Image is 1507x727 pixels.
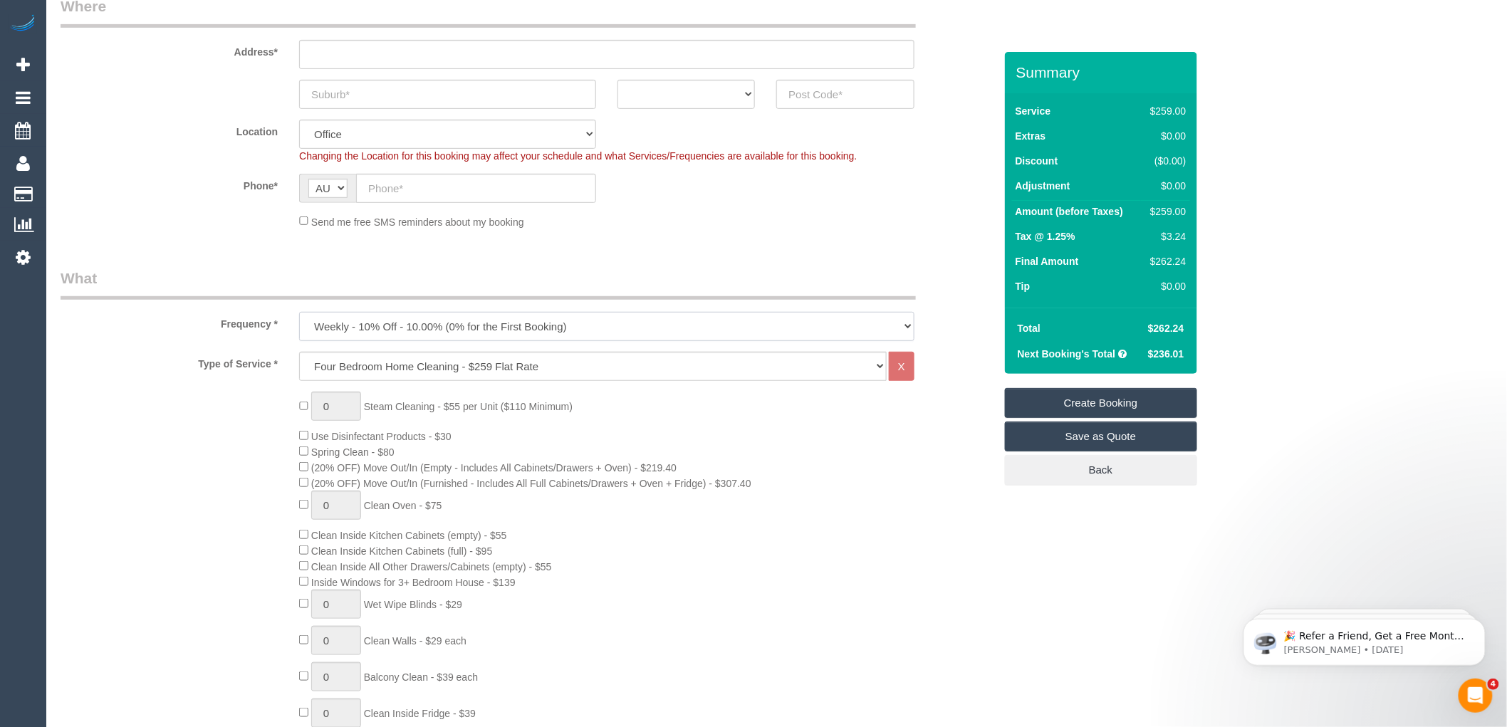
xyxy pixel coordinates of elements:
label: Adjustment [1016,179,1070,193]
a: Back [1005,455,1197,485]
span: Use Disinfectant Products - $30 [311,431,452,442]
div: ($0.00) [1144,154,1186,168]
span: (20% OFF) Move Out/In (Furnished - Includes All Full Cabinets/Drawers + Oven + Fridge) - $307.40 [311,478,751,489]
label: Frequency * [50,312,288,331]
label: Phone* [50,174,288,193]
span: Spring Clean - $80 [311,446,395,458]
div: $3.24 [1144,229,1186,244]
span: Clean Inside Kitchen Cabinets (empty) - $55 [311,530,507,541]
span: 4 [1488,679,1499,690]
label: Tip [1016,279,1031,293]
a: Save as Quote [1005,422,1197,451]
label: Location [50,120,288,139]
img: Automaid Logo [9,14,37,34]
span: Wet Wipe Blinds - $29 [364,599,462,610]
span: Clean Inside All Other Drawers/Cabinets (empty) - $55 [311,561,552,572]
label: Extras [1016,129,1046,143]
label: Final Amount [1016,254,1079,268]
a: Create Booking [1005,388,1197,418]
span: Inside Windows for 3+ Bedroom House - $139 [311,577,516,588]
label: Amount (before Taxes) [1016,204,1123,219]
strong: Next Booking's Total [1018,348,1116,360]
label: Type of Service * [50,352,288,371]
legend: What [61,268,916,300]
input: Phone* [356,174,596,203]
span: Clean Oven - $75 [364,500,442,511]
h3: Summary [1016,64,1190,80]
iframe: Intercom live chat [1459,679,1493,713]
label: Tax @ 1.25% [1016,229,1075,244]
div: $0.00 [1144,179,1186,193]
span: Steam Cleaning - $55 per Unit ($110 Minimum) [364,401,573,412]
label: Address* [50,40,288,59]
input: Suburb* [299,80,596,109]
input: Post Code* [776,80,914,109]
strong: Total [1018,323,1041,334]
div: $0.00 [1144,279,1186,293]
span: Balcony Clean - $39 each [364,671,478,683]
span: Clean Walls - $29 each [364,635,466,647]
span: $262.24 [1148,323,1184,334]
div: $259.00 [1144,204,1186,219]
span: Changing the Location for this booking may affect your schedule and what Services/Frequencies are... [299,150,857,162]
div: $262.24 [1144,254,1186,268]
span: $236.01 [1148,348,1184,360]
span: Send me free SMS reminders about my booking [311,216,524,227]
label: Discount [1016,154,1058,168]
span: Clean Inside Fridge - $39 [364,708,476,719]
div: $0.00 [1144,129,1186,143]
div: $259.00 [1144,104,1186,118]
span: (20% OFF) Move Out/In (Empty - Includes All Cabinets/Drawers + Oven) - $219.40 [311,462,677,474]
label: Service [1016,104,1051,118]
span: Clean Inside Kitchen Cabinets (full) - $95 [311,545,492,557]
iframe: Intercom notifications message [1222,589,1507,689]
